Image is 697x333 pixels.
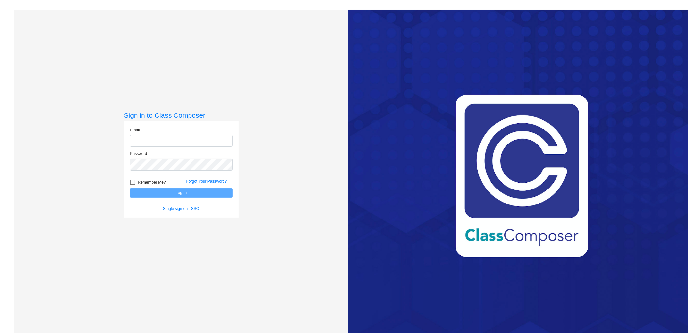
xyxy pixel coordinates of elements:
[130,151,147,157] label: Password
[163,206,199,211] a: Single sign on - SSO
[124,111,239,119] h3: Sign in to Class Composer
[130,188,233,198] button: Log In
[138,178,166,186] span: Remember Me?
[130,127,140,133] label: Email
[186,179,227,184] a: Forgot Your Password?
